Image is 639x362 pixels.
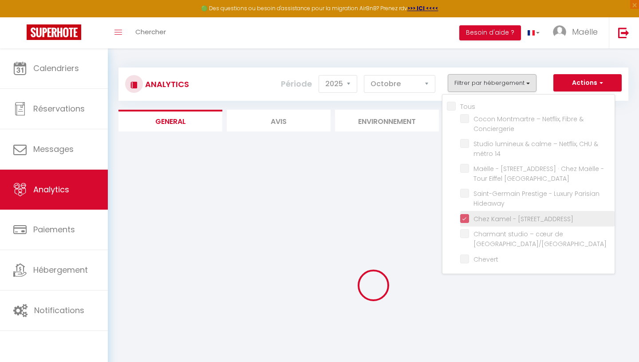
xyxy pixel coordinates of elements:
span: Analytics [33,184,69,195]
span: Réservations [33,103,85,114]
span: Maëlle - [STREET_ADDRESS] · Chez Maëlle - Tour Eiffel [GEOGRAPHIC_DATA] [473,164,604,183]
h3: Analytics [143,74,189,94]
img: Super Booking [27,24,81,40]
img: ... [553,25,566,39]
button: Actions [553,74,622,92]
span: Saint-Germain Prestige - Luxury Parisian Hideaway [473,189,600,208]
span: Cocon Montmartre – Netflix, Fibre & Conciergerie [473,115,584,133]
span: Charmant studio – cœur de [GEOGRAPHIC_DATA]/[GEOGRAPHIC_DATA] [473,230,607,248]
span: Hébergement [33,264,88,275]
a: >>> ICI <<<< [407,4,438,12]
span: Messages [33,143,74,155]
img: logout [618,27,629,38]
li: Avis [227,110,331,131]
a: ... Maëlle [546,17,609,48]
span: Notifications [34,305,84,316]
label: Période [281,74,312,94]
button: Besoin d'aide ? [459,25,521,40]
button: Filtrer par hébergement [448,74,536,92]
span: Calendriers [33,63,79,74]
span: Studio lumineux & calme – Netflix, CHU & métro 14 [473,139,598,158]
li: General [118,110,222,131]
span: Maëlle [572,26,598,37]
span: Paiements [33,224,75,235]
a: Chercher [129,17,173,48]
li: Environnement [335,110,439,131]
span: Chercher [135,27,166,36]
